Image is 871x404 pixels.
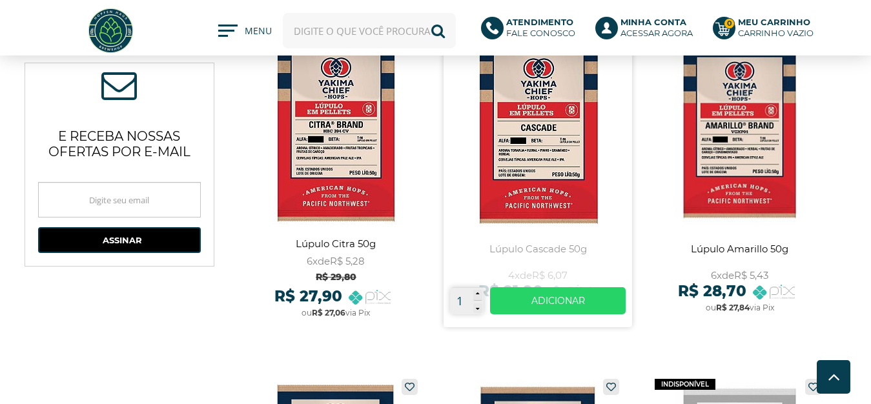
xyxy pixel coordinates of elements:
b: Atendimento [506,17,573,27]
a: Minha ContaAcessar agora [595,17,700,45]
b: Meu Carrinho [738,17,810,27]
div: Carrinho Vazio [738,28,814,39]
a: Lúpulo Amarillo 50g [645,27,834,327]
span: MENU [245,25,270,44]
button: Buscar [420,13,456,48]
p: Fale conosco [506,17,575,39]
p: Acessar agora [620,17,693,39]
button: MENU [218,25,270,37]
a: Lúpulo Citra 50g [241,27,431,327]
strong: 0 [724,18,735,29]
a: Ver mais [490,287,626,314]
button: Assinar [38,227,201,253]
img: Hopfen Haus BrewShop [87,6,135,55]
span: indisponível [655,379,715,390]
p: e receba nossas ofertas por e-mail [38,112,201,169]
b: Minha Conta [620,17,686,27]
a: AtendimentoFale conosco [481,17,582,45]
span: ASSINE NOSSA NEWSLETTER [101,76,137,99]
input: Digite seu email [38,182,201,217]
input: Digite o que você procura [283,13,456,48]
a: Lúpulo Cascade 50g [444,27,633,327]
